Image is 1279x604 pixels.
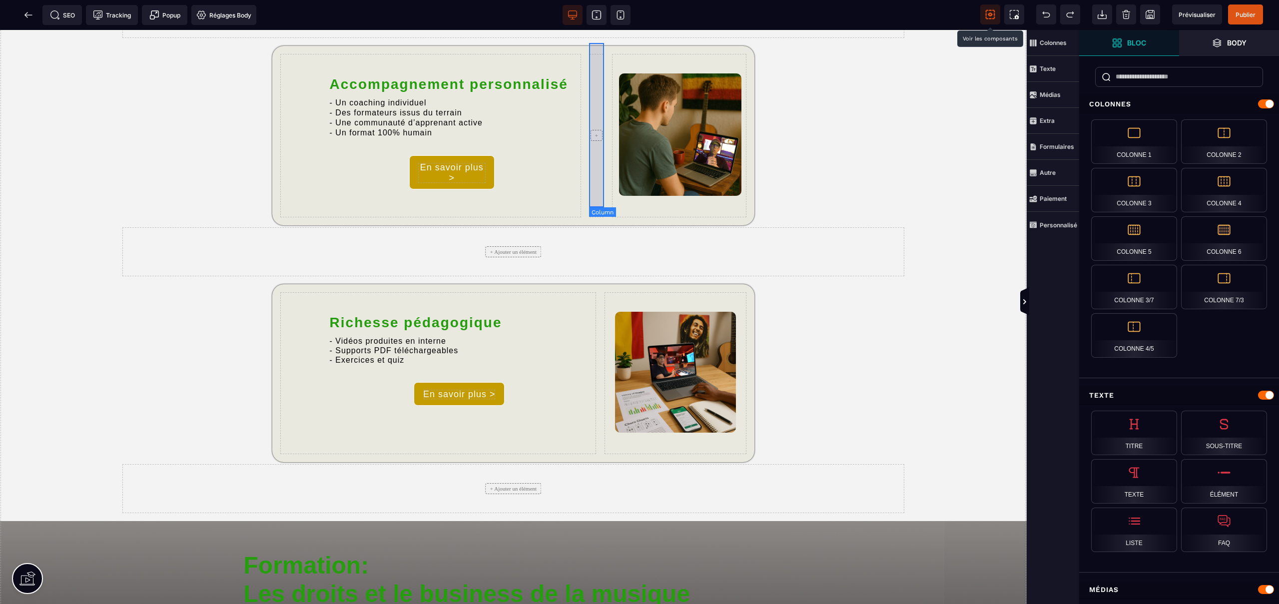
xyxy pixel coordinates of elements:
h2: Richesse pédagogique [330,282,589,304]
span: Publier [1236,11,1256,18]
span: Réglages Body [196,10,251,20]
div: Colonne 3/7 [1091,265,1177,309]
div: Texte [1091,459,1177,504]
span: Texte [1027,56,1079,82]
span: SEO [50,10,75,20]
span: Paiement [1027,186,1079,212]
strong: Texte [1040,65,1056,72]
div: Liste [1091,508,1177,552]
button: En savoir plus > [414,352,505,376]
div: FAQ [1181,508,1267,552]
strong: Colonnes [1040,39,1067,46]
div: Texte [1079,386,1279,405]
span: Créer une alerte modale [142,5,187,25]
span: Défaire [1036,4,1056,24]
span: Aperçu [1172,4,1222,24]
span: Retour [18,5,38,25]
span: Tracking [93,10,131,20]
div: Colonne 7/3 [1181,265,1267,309]
span: Extra [1027,108,1079,134]
button: En savoir plus > [409,125,495,159]
span: Importer [1092,4,1112,24]
div: Colonne 3 [1091,168,1177,212]
span: Colonnes [1027,30,1079,56]
div: Colonne 5 [1091,216,1177,261]
span: Afficher les vues [1079,287,1089,317]
span: Nettoyage [1116,4,1136,24]
span: Ouvrir les blocs [1079,30,1179,56]
span: Voir bureau [563,5,583,25]
span: Code de suivi [86,5,138,25]
strong: Médias [1040,91,1061,98]
span: Prévisualiser [1179,11,1216,18]
span: Ouvrir les calques [1179,30,1279,56]
strong: Autre [1040,169,1056,176]
text: - Vidéos produites en interne - Supports PDF téléchargeables - Exercices et quiz [330,304,589,338]
strong: Formulaires [1040,143,1074,150]
span: Rétablir [1060,4,1080,24]
strong: Extra [1040,117,1055,124]
div: Colonne 2 [1181,119,1267,164]
span: Métadata SEO [42,5,82,25]
span: Favicon [191,5,256,25]
strong: Paiement [1040,195,1067,202]
div: Médias [1079,581,1279,599]
img: 5bcd298bdd77629d1f1cecf65cbb7c9b_29b1f8be5125cbe563bba29716c192e07a4cd774908ba7cdc57bf2cb1132d103... [615,282,736,403]
span: Médias [1027,82,1079,108]
div: Colonne 4 [1181,168,1267,212]
h2: Accompagnement personnalisé [330,43,574,65]
div: Colonne 4/5 [1091,313,1177,358]
span: Autre [1027,160,1079,186]
div: Colonne 6 [1181,216,1267,261]
span: Voir mobile [611,5,631,25]
text: - Un coaching individuel - Des formateurs issus du terrain - Une communauté d’apprenant active - ... [330,65,574,110]
span: Formulaires [1027,134,1079,160]
div: Élément [1181,459,1267,504]
span: Enregistrer le contenu [1228,4,1263,24]
img: 8244ccbb327c61ccd8a20b69d3930bcd_537410f0ddb8041a0268758fb5c62849753223771a5b61deaadc8eb30755b8b7... [619,43,741,166]
span: Personnalisé [1027,212,1079,238]
span: Enregistrer [1140,4,1160,24]
span: Popup [149,10,180,20]
span: Capture d'écran [1004,4,1024,24]
div: Titre [1091,411,1177,455]
strong: Bloc [1127,39,1146,46]
span: Voir les composants [980,4,1000,24]
strong: Body [1227,39,1247,46]
div: Colonnes [1079,95,1279,113]
div: Sous-titre [1181,411,1267,455]
span: Voir tablette [587,5,607,25]
div: Colonne 1 [1091,119,1177,164]
strong: Personnalisé [1040,221,1077,229]
text: Formation: Les droits et le business de la musique [244,519,783,581]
